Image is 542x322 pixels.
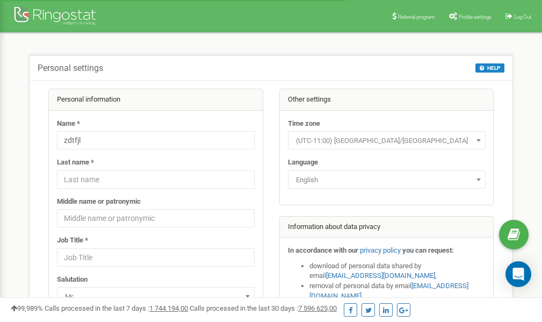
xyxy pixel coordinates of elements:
h5: Personal settings [38,63,103,73]
input: Name [57,131,255,149]
u: 7 596 625,00 [298,304,337,312]
div: Personal information [49,89,263,111]
li: download of personal data shared by email , [309,261,486,281]
label: Job Title * [57,235,88,246]
div: Information about data privacy [280,217,494,238]
span: Mr. [61,289,251,304]
label: Middle name or patronymic [57,197,141,207]
div: Open Intercom Messenger [505,261,531,287]
span: Calls processed in the last 7 days : [45,304,188,312]
span: Calls processed in the last 30 days : [190,304,337,312]
span: (UTC-11:00) Pacific/Midway [288,131,486,149]
span: English [288,170,486,189]
u: 1 744 194,00 [149,304,188,312]
span: English [292,173,482,188]
label: Salutation [57,275,88,285]
a: privacy policy [360,246,401,254]
span: Mr. [57,287,255,305]
label: Name * [57,119,80,129]
input: Job Title [57,248,255,267]
button: HELP [475,63,504,73]
span: Profile settings [459,14,492,20]
label: Time zone [288,119,320,129]
span: (UTC-11:00) Pacific/Midway [292,133,482,148]
span: Log Out [514,14,531,20]
input: Middle name or patronymic [57,209,255,227]
strong: In accordance with our [288,246,358,254]
div: Other settings [280,89,494,111]
label: Last name * [57,158,94,168]
span: 99,989% [11,304,43,312]
label: Language [288,158,318,168]
span: Referral program [398,14,435,20]
li: removal of personal data by email , [309,281,486,301]
strong: you can request: [402,246,454,254]
a: [EMAIL_ADDRESS][DOMAIN_NAME] [326,271,435,280]
input: Last name [57,170,255,189]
